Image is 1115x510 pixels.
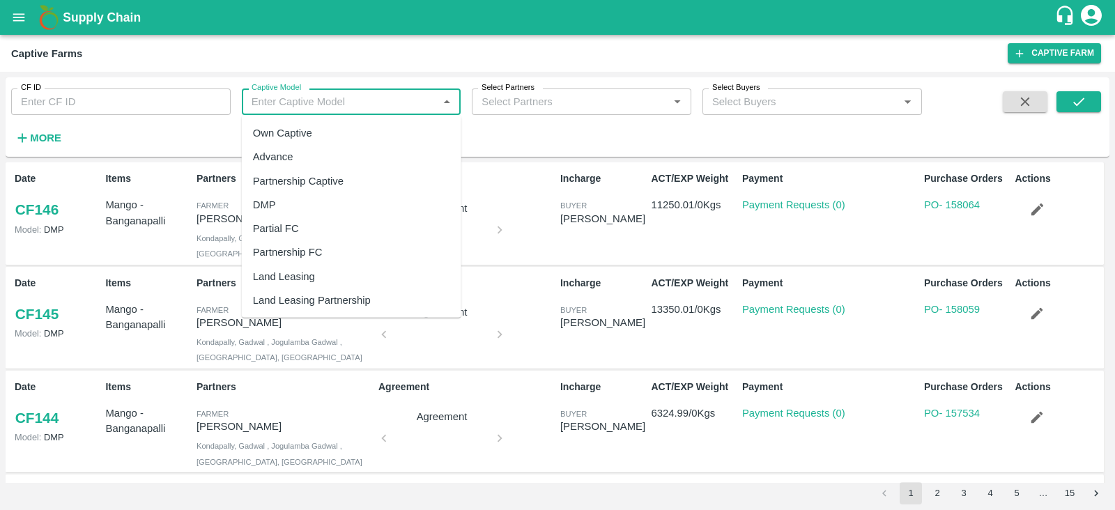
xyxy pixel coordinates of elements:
[105,276,190,291] p: Items
[560,306,587,314] span: buyer
[924,304,980,315] a: PO- 158059
[560,211,645,226] div: [PERSON_NAME]
[197,380,373,394] p: Partners
[105,405,190,437] p: Mango - Banganapalli
[651,380,736,394] p: ACT/EXP Weight
[924,171,1009,186] p: Purchase Orders
[924,408,980,419] a: PO- 157534
[871,482,1109,504] nav: pagination navigation
[197,276,373,291] p: Partners
[378,380,555,394] p: Agreement
[197,171,373,186] p: Partners
[35,3,63,31] img: logo
[651,197,736,212] p: 11250.01 / 0 Kgs
[253,221,299,236] div: Partial FC
[560,201,587,210] span: buyer
[560,171,645,186] p: Incharge
[560,419,645,434] div: [PERSON_NAME]
[197,306,229,314] span: Farmer
[651,171,736,186] p: ACT/EXP Weight
[1032,487,1054,500] div: …
[1006,482,1028,504] button: Go to page 5
[11,88,231,115] input: Enter CF ID
[898,93,916,111] button: Open
[476,93,646,111] input: Select Partners
[560,315,645,330] div: [PERSON_NAME]
[1008,43,1101,63] a: Captive Farm
[252,82,301,93] label: Captive Model
[742,380,918,394] p: Payment
[197,211,373,226] p: [PERSON_NAME]
[253,293,371,308] div: Land Leasing Partnership
[105,380,190,394] p: Items
[253,197,276,212] div: DMP
[197,201,229,210] span: Farmer
[1079,3,1104,32] div: account of current user
[560,410,587,418] span: buyer
[1015,171,1100,186] p: Actions
[926,482,948,504] button: Go to page 2
[651,276,736,291] p: ACT/EXP Weight
[15,431,100,444] p: DMP
[105,302,190,333] p: Mango - Banganapalli
[197,410,229,418] span: Farmer
[560,380,645,394] p: Incharge
[197,419,373,434] p: [PERSON_NAME]
[197,338,362,362] span: Kondapally, Gadwal , Jogulamba Gadwal , [GEOGRAPHIC_DATA], [GEOGRAPHIC_DATA]
[3,1,35,33] button: open drawer
[11,45,82,63] div: Captive Farms
[742,304,845,315] a: Payment Requests (0)
[742,199,845,210] a: Payment Requests (0)
[924,199,980,210] a: PO- 158064
[63,10,141,24] b: Supply Chain
[15,224,41,235] span: Model:
[197,315,373,330] p: [PERSON_NAME]
[30,132,61,144] strong: More
[668,93,686,111] button: Open
[197,234,362,258] span: Kondapally, Gadwal , Jogulamba Gadwal , [GEOGRAPHIC_DATA], [GEOGRAPHIC_DATA]
[15,171,100,186] p: Date
[15,327,100,340] p: DMP
[253,245,323,260] div: Partnership FC
[15,328,41,339] span: Model:
[253,269,315,284] div: Land Leasing
[651,405,736,421] p: 6324.99 / 0 Kgs
[253,125,312,141] div: Own Captive
[1085,482,1107,504] button: Go to next page
[924,380,1009,394] p: Purchase Orders
[105,171,190,186] p: Items
[707,93,877,111] input: Select Buyers
[15,432,41,442] span: Model:
[15,223,100,236] p: DMP
[482,82,535,93] label: Select Partners
[438,93,456,111] button: Close
[979,482,1001,504] button: Go to page 4
[1059,482,1081,504] button: Go to page 15
[15,302,59,327] a: CF145
[11,126,65,150] button: More
[953,482,975,504] button: Go to page 3
[105,197,190,229] p: Mango - Banganapalli
[63,8,1054,27] a: Supply Chain
[253,173,344,188] div: Partnership Captive
[15,197,59,222] a: CF146
[253,149,293,164] div: Advance
[742,171,918,186] p: Payment
[197,442,362,465] span: Kondapally, Gadwal , Jogulamba Gadwal , [GEOGRAPHIC_DATA], [GEOGRAPHIC_DATA]
[15,405,59,431] a: CF144
[900,482,922,504] button: page 1
[924,276,1009,291] p: Purchase Orders
[378,171,555,186] p: Agreement
[15,380,100,394] p: Date
[246,93,434,111] input: Enter Captive Model
[1015,276,1100,291] p: Actions
[712,82,760,93] label: Select Buyers
[15,276,100,291] p: Date
[378,276,555,291] p: Agreement
[742,276,918,291] p: Payment
[651,302,736,317] p: 13350.01 / 0 Kgs
[21,82,41,93] label: CF ID
[1054,5,1079,30] div: customer-support
[560,276,645,291] p: Incharge
[742,408,845,419] a: Payment Requests (0)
